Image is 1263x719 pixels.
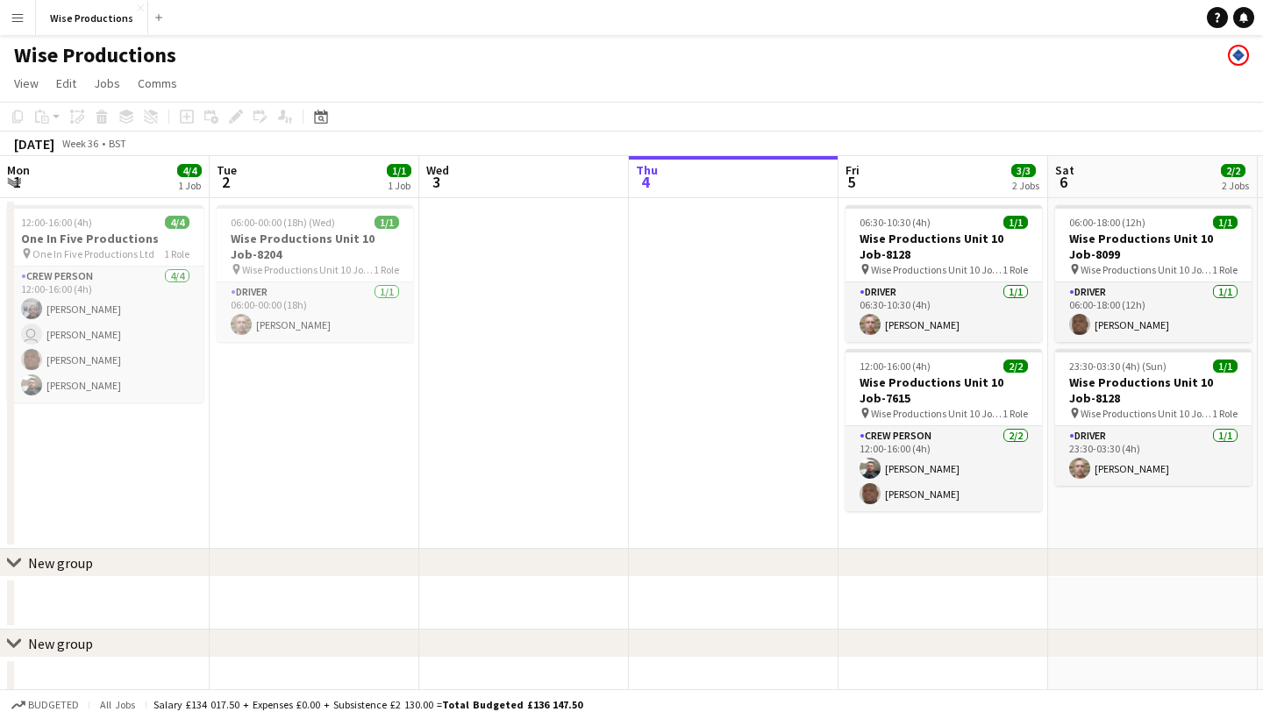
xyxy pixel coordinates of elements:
div: BST [109,137,126,150]
h3: Wise Productions Unit 10 Job-8204 [217,231,413,262]
span: 1/1 [387,164,411,177]
span: 12:00-16:00 (4h) [860,359,931,373]
app-card-role: Driver1/106:30-10:30 (4h)[PERSON_NAME] [846,282,1042,342]
app-card-role: Driver1/106:00-18:00 (12h)[PERSON_NAME] [1055,282,1252,342]
span: All jobs [96,698,139,711]
a: Jobs [87,72,127,95]
span: 1/1 [1213,359,1238,373]
span: 2 [214,172,237,192]
span: 1 Role [1003,407,1028,420]
span: 1 Role [1212,407,1238,420]
h3: Wise Productions Unit 10 Job-8128 [1055,374,1252,406]
span: 12:00-16:00 (4h) [21,216,92,229]
h3: Wise Productions Unit 10 Job-8099 [1055,231,1252,262]
app-user-avatar: Paul Harris [1228,45,1249,66]
h3: One In Five Productions [7,231,203,246]
div: 2 Jobs [1222,179,1249,192]
span: 4/4 [177,164,202,177]
span: 1 Role [1212,263,1238,276]
app-card-role: Driver1/123:30-03:30 (4h)[PERSON_NAME] [1055,426,1252,486]
span: 2/2 [1003,359,1028,373]
span: Wise Productions Unit 10 Job-8128 [871,263,1003,276]
span: 1 [4,172,30,192]
span: 06:00-18:00 (12h) [1069,216,1145,229]
app-job-card: 12:00-16:00 (4h)2/2Wise Productions Unit 10 Job-7615 Wise Productions Unit 10 Job-76151 RoleCrew ... [846,349,1042,511]
span: 6 [1052,172,1074,192]
span: Jobs [94,75,120,91]
span: Comms [138,75,177,91]
app-job-card: 23:30-03:30 (4h) (Sun)1/1Wise Productions Unit 10 Job-8128 Wise Productions Unit 10 Job-81281 Rol... [1055,349,1252,486]
span: 1 Role [164,247,189,260]
app-card-role: Crew Person4/412:00-16:00 (4h)[PERSON_NAME] [PERSON_NAME][PERSON_NAME][PERSON_NAME] [7,267,203,402]
span: 3 [424,172,449,192]
div: 1 Job [178,179,201,192]
span: 1/1 [375,216,399,229]
div: 1 Job [388,179,410,192]
h3: Wise Productions Unit 10 Job-8128 [846,231,1042,262]
span: Wise Productions Unit 10 Job-8099 [1081,263,1212,276]
span: 23:30-03:30 (4h) (Sun) [1069,359,1167,373]
span: 4/4 [165,216,189,229]
span: Tue [217,162,237,178]
div: 2 Jobs [1012,179,1039,192]
h3: Wise Productions Unit 10 Job-7615 [846,374,1042,406]
div: [DATE] [14,135,54,153]
app-job-card: 06:00-18:00 (12h)1/1Wise Productions Unit 10 Job-8099 Wise Productions Unit 10 Job-80991 RoleDriv... [1055,205,1252,342]
div: Salary £134 017.50 + Expenses £0.00 + Subsistence £2 130.00 = [153,698,582,711]
span: 1/1 [1003,216,1028,229]
app-job-card: 06:30-10:30 (4h)1/1Wise Productions Unit 10 Job-8128 Wise Productions Unit 10 Job-81281 RoleDrive... [846,205,1042,342]
span: Sat [1055,162,1074,178]
a: View [7,72,46,95]
span: Wise Productions Unit 10 Job-8128 [1081,407,1212,420]
button: Wise Productions [36,1,148,35]
app-card-role: Crew Person2/212:00-16:00 (4h)[PERSON_NAME][PERSON_NAME] [846,426,1042,511]
app-job-card: 06:00-00:00 (18h) (Wed)1/1Wise Productions Unit 10 Job-8204 Wise Productions Unit 10 Job-82041 Ro... [217,205,413,342]
a: Comms [131,72,184,95]
span: 4 [633,172,658,192]
span: One In Five Productions Ltd [32,247,154,260]
span: Mon [7,162,30,178]
span: View [14,75,39,91]
span: Total Budgeted £136 147.50 [442,698,582,711]
span: Budgeted [28,699,79,711]
span: 1/1 [1213,216,1238,229]
span: Thu [636,162,658,178]
span: 3/3 [1011,164,1036,177]
span: Edit [56,75,76,91]
span: 1 Role [1003,263,1028,276]
span: 5 [843,172,860,192]
span: Fri [846,162,860,178]
app-card-role: Driver1/106:00-00:00 (18h)[PERSON_NAME] [217,282,413,342]
span: 1 Role [374,263,399,276]
div: New group [28,635,93,652]
span: Wise Productions Unit 10 Job-8204 [242,263,374,276]
span: Wed [426,162,449,178]
span: 2/2 [1221,164,1245,177]
a: Edit [49,72,83,95]
span: 06:00-00:00 (18h) (Wed) [231,216,335,229]
h1: Wise Productions [14,42,176,68]
span: 06:30-10:30 (4h) [860,216,931,229]
div: New group [28,554,93,572]
button: Budgeted [9,695,82,715]
span: Week 36 [58,137,102,150]
app-job-card: 12:00-16:00 (4h)4/4One In Five Productions One In Five Productions Ltd1 RoleCrew Person4/412:00-1... [7,205,203,402]
span: Wise Productions Unit 10 Job-7615 [871,407,1003,420]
